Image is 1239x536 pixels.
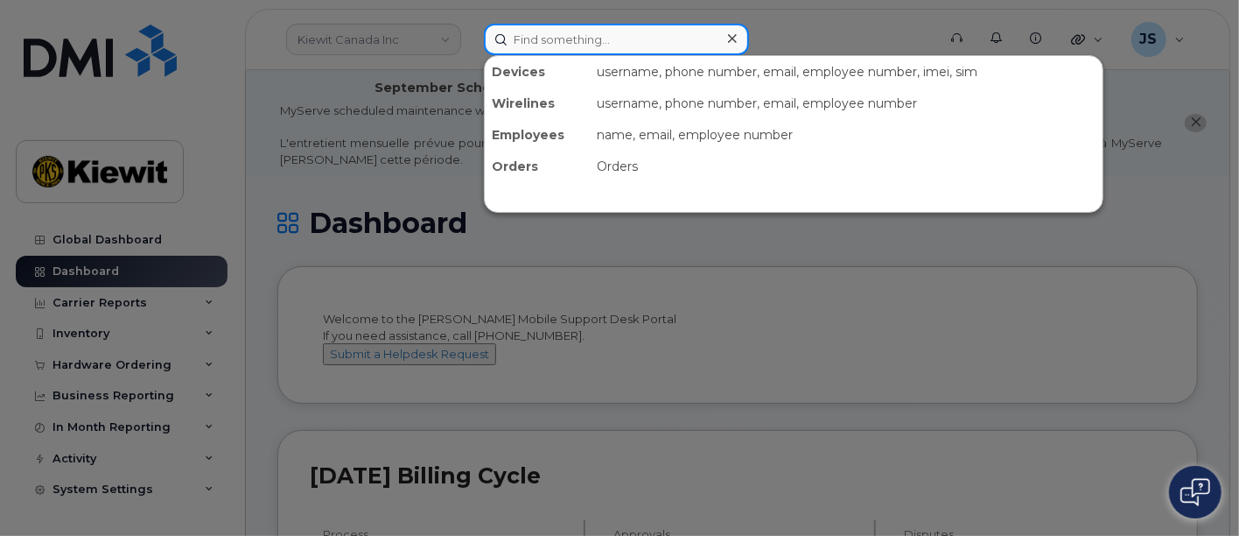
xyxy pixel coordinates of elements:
div: Wirelines [485,88,590,119]
div: Devices [485,56,590,88]
div: Employees [485,119,590,151]
img: Open chat [1180,478,1210,506]
div: username, phone number, email, employee number [590,88,1102,119]
div: Orders [590,151,1102,182]
div: Orders [485,151,590,182]
div: username, phone number, email, employee number, imei, sim [590,56,1102,88]
div: name, email, employee number [590,119,1102,151]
